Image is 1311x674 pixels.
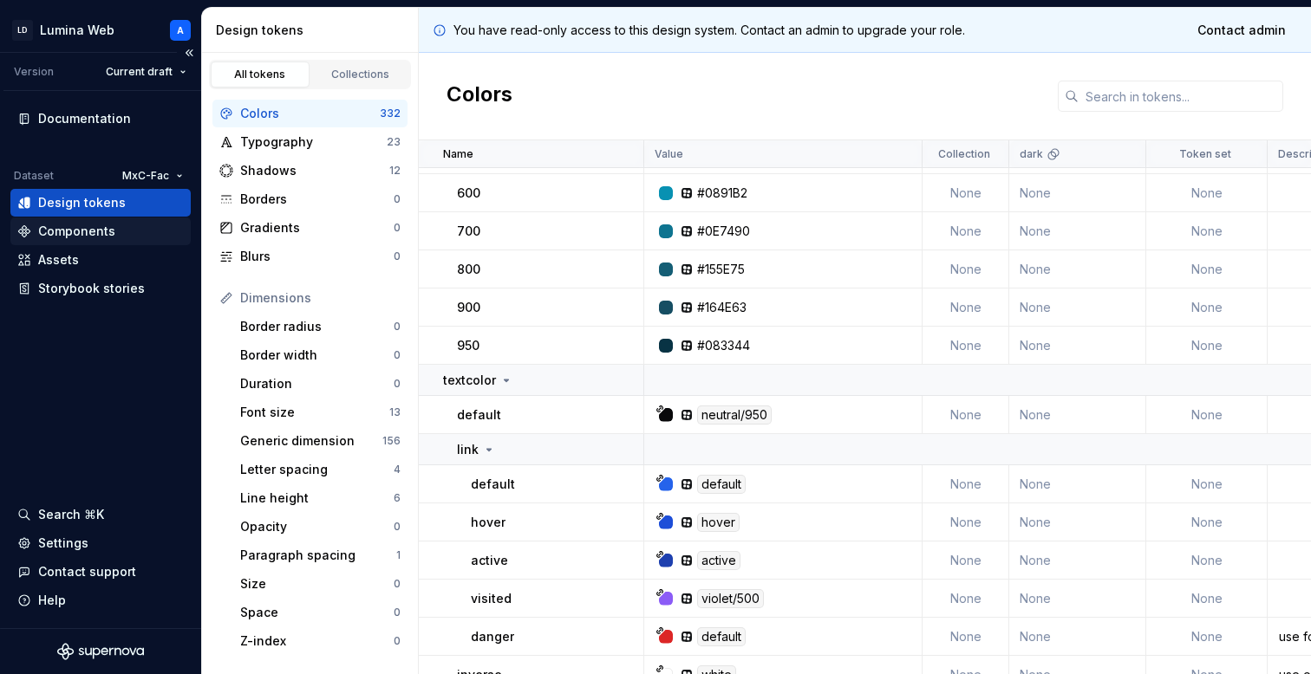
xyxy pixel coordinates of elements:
td: None [923,465,1009,503]
div: Dataset [14,169,54,183]
p: You have read-only access to this design system. Contact an admin to upgrade your role. [453,22,965,39]
td: None [1146,396,1268,434]
td: None [1146,618,1268,656]
button: Collapse sidebar [177,41,201,65]
td: None [1146,580,1268,618]
td: None [1009,396,1146,434]
td: None [1146,288,1268,327]
a: Letter spacing4 [233,456,408,483]
td: None [1009,465,1146,503]
div: 0 [394,348,401,362]
a: Borders0 [212,185,408,213]
div: Borders [240,191,394,208]
div: 0 [394,192,401,206]
div: Colors [240,105,380,122]
a: Typography23 [212,128,408,156]
div: 6 [394,491,401,505]
span: Contact admin [1197,22,1286,39]
p: 800 [457,261,480,278]
td: None [1146,212,1268,250]
div: Paragraph spacing [240,547,396,564]
div: Z-index [240,632,394,650]
span: MxC-Fac [122,169,169,183]
div: #083344 [697,337,750,354]
div: Components [38,223,115,240]
td: None [923,580,1009,618]
button: Current draft [98,60,194,84]
td: None [1146,541,1268,580]
p: Name [443,147,473,161]
td: None [1146,174,1268,212]
div: Assets [38,251,79,269]
p: visited [471,590,512,607]
div: 12 [389,164,401,178]
a: Contact admin [1186,15,1297,46]
p: danger [471,628,514,645]
div: Shadows [240,162,389,179]
div: Settings [38,535,88,552]
p: Token set [1179,147,1231,161]
div: 0 [394,577,401,591]
a: Border radius0 [233,313,408,340]
td: None [1009,580,1146,618]
div: Contact support [38,563,136,580]
a: Settings [10,529,191,557]
div: Duration [240,375,394,392]
div: #155E75 [697,261,745,278]
button: Help [10,587,191,614]
p: dark [1020,147,1043,161]
button: Contact support [10,558,191,586]
a: Blurs0 [212,243,408,270]
div: 23 [387,135,401,149]
div: 4 [394,463,401,476]
div: 13 [389,405,401,419]
div: Gradients [240,219,394,237]
div: Blurs [240,248,394,265]
a: Space0 [233,599,408,626]
div: Lumina Web [40,22,114,39]
td: None [923,174,1009,212]
a: Paragraph spacing1 [233,541,408,569]
div: #164E63 [697,299,747,316]
td: None [923,250,1009,288]
td: None [923,288,1009,327]
div: Design tokens [38,194,126,211]
div: Storybook stories [38,280,145,297]
div: All tokens [217,68,303,81]
div: #0891B2 [697,185,747,202]
div: 0 [394,320,401,334]
div: default [697,627,746,646]
td: None [1009,327,1146,365]
td: None [1146,503,1268,541]
a: Documentation [10,105,191,133]
p: 950 [457,337,479,354]
div: 0 [394,520,401,534]
td: None [923,212,1009,250]
div: Typography [240,133,387,151]
div: Help [38,592,66,609]
td: None [923,541,1009,580]
div: violet/500 [697,589,764,608]
p: 600 [457,185,480,202]
p: 900 [457,299,480,316]
h2: Colors [447,81,512,112]
p: Collection [938,147,990,161]
div: 332 [380,107,401,120]
a: Opacity0 [233,513,408,541]
td: None [1009,174,1146,212]
div: 0 [394,377,401,391]
p: active [471,552,508,569]
div: default [697,475,746,494]
a: Storybook stories [10,275,191,302]
a: Supernova Logo [57,643,144,660]
td: None [923,618,1009,656]
a: Design tokens [10,189,191,217]
p: textcolor [443,372,496,389]
td: None [1009,212,1146,250]
p: hover [471,514,505,531]
a: Size0 [233,570,408,598]
div: Border radius [240,318,394,335]
a: Components [10,217,191,245]
div: hover [697,513,740,532]
div: 0 [394,634,401,648]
